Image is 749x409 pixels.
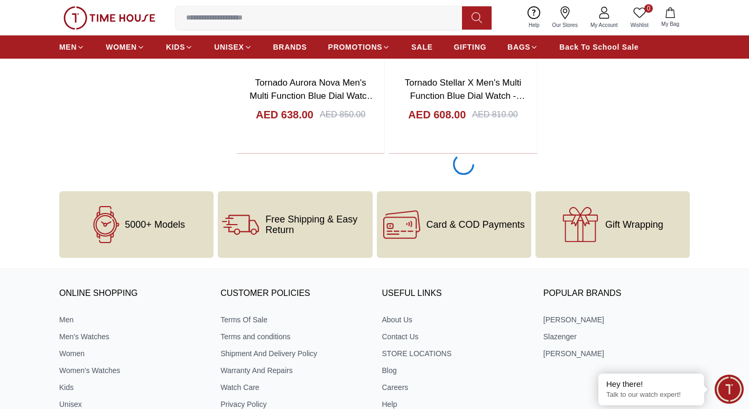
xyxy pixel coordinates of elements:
[559,42,639,52] span: Back To School Sale
[522,4,546,31] a: Help
[59,42,77,52] span: MEN
[220,382,367,393] a: Watch Care
[320,108,365,121] div: AED 850.00
[454,42,486,52] span: GIFTING
[166,42,185,52] span: KIDS
[507,38,538,57] a: BAGS
[405,78,525,115] a: Tornado Stellar X Men's Multi Function Blue Dial Watch - T24104-SBSN
[472,108,517,121] div: AED 810.00
[543,348,690,359] a: [PERSON_NAME]
[59,38,85,57] a: MEN
[382,382,529,393] a: Careers
[59,331,206,342] a: Men's Watches
[382,286,529,302] h3: USEFUL LINKS
[543,286,690,302] h3: Popular Brands
[59,314,206,325] a: Men
[59,348,206,359] a: Women
[63,6,155,30] img: ...
[59,365,206,376] a: Women's Watches
[715,375,744,404] div: Chat Widget
[626,21,653,29] span: Wishlist
[605,219,663,230] span: Gift Wrapping
[606,391,696,399] p: Talk to our watch expert!
[249,78,375,115] a: Tornado Aurora Nova Men's Multi Function Blue Dial Watch - T24105-KBSN
[454,38,486,57] a: GIFTING
[524,21,544,29] span: Help
[382,314,529,325] a: About Us
[382,348,529,359] a: STORE LOCATIONS
[166,38,193,57] a: KIDS
[220,348,367,359] a: Shipment And Delivery Policy
[256,107,313,122] h4: AED 638.00
[328,42,383,52] span: PROMOTIONS
[427,219,525,230] span: Card & COD Payments
[273,38,307,57] a: BRANDS
[273,42,307,52] span: BRANDS
[624,4,655,31] a: 0Wishlist
[220,314,367,325] a: Terms Of Sale
[125,219,185,230] span: 5000+ Models
[507,42,530,52] span: BAGS
[214,42,244,52] span: UNISEX
[543,314,690,325] a: [PERSON_NAME]
[606,379,696,389] div: Hey there!
[655,5,686,30] button: My Bag
[328,38,391,57] a: PROMOTIONS
[59,286,206,302] h3: ONLINE SHOPPING
[220,286,367,302] h3: CUSTOMER POLICIES
[657,20,683,28] span: My Bag
[106,38,145,57] a: WOMEN
[548,21,582,29] span: Our Stores
[644,4,653,13] span: 0
[411,38,432,57] a: SALE
[546,4,584,31] a: Our Stores
[106,42,137,52] span: WOMEN
[220,365,367,376] a: Warranty And Repairs
[559,38,639,57] a: Back To School Sale
[543,331,690,342] a: Slazenger
[265,214,368,235] span: Free Shipping & Easy Return
[586,21,622,29] span: My Account
[382,331,529,342] a: Contact Us
[408,107,466,122] h4: AED 608.00
[220,331,367,342] a: Terms and conditions
[411,42,432,52] span: SALE
[382,365,529,376] a: Blog
[214,38,252,57] a: UNISEX
[59,382,206,393] a: Kids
